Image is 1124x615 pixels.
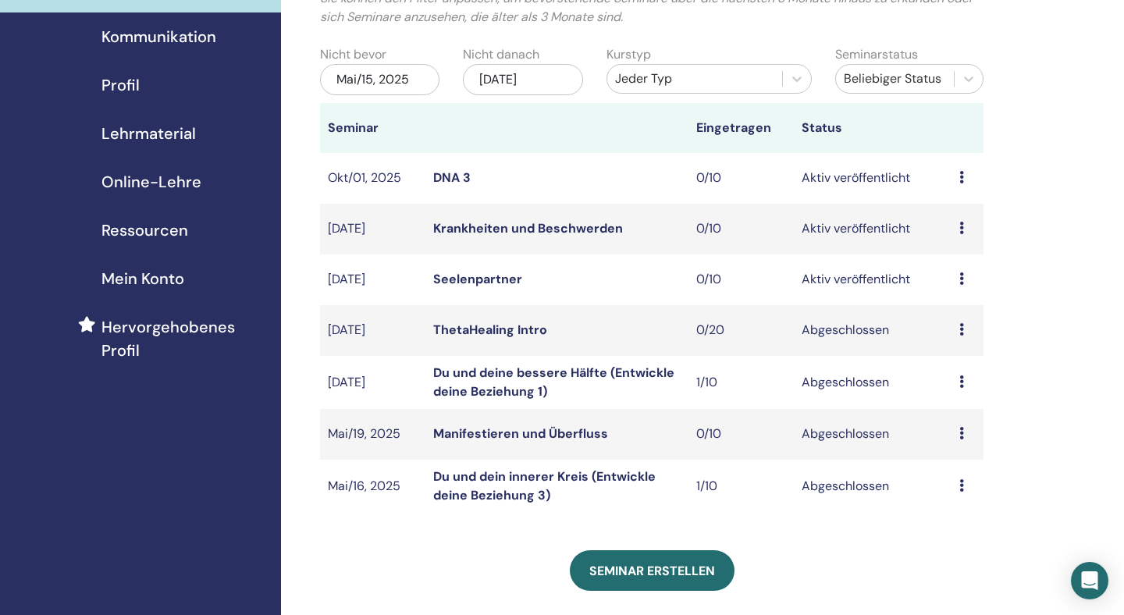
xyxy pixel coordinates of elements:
span: Lehrmaterial [101,122,196,145]
label: Kurstyp [606,45,651,64]
div: Open Intercom Messenger [1071,562,1108,599]
td: 0/20 [688,305,794,356]
label: Nicht bevor [320,45,386,64]
a: Du und dein innerer Kreis (Entwickle deine Beziehung 3) [433,468,656,503]
td: Aktiv veröffentlicht [794,204,951,254]
span: Ressourcen [101,219,188,242]
td: 1/10 [688,460,794,513]
span: Online-Lehre [101,170,201,194]
span: Profil [101,73,140,97]
div: Jeder Typ [615,69,774,88]
a: ThetaHealing Intro [433,322,547,338]
span: Seminar erstellen [589,563,715,579]
div: [DATE] [463,64,582,95]
div: Mai/15, 2025 [320,64,439,95]
td: Abgeschlossen [794,460,951,513]
td: Aktiv veröffentlicht [794,153,951,204]
a: Seminar erstellen [570,550,735,591]
th: Eingetragen [688,103,794,153]
td: Mai/16, 2025 [320,460,425,513]
td: 0/10 [688,204,794,254]
td: 0/10 [688,254,794,305]
a: DNA 3 [433,169,471,186]
td: 0/10 [688,409,794,460]
label: Nicht danach [463,45,539,64]
div: Beliebiger Status [844,69,946,88]
span: Mein Konto [101,267,184,290]
a: Krankheiten und Beschwerden [433,220,623,236]
td: Mai/19, 2025 [320,409,425,460]
span: Kommunikation [101,25,216,48]
td: [DATE] [320,356,425,409]
td: 0/10 [688,153,794,204]
a: Manifestieren und Überfluss [433,425,608,442]
td: [DATE] [320,204,425,254]
span: Hervorgehobenes Profil [101,315,269,362]
td: Abgeschlossen [794,305,951,356]
td: Okt/01, 2025 [320,153,425,204]
a: Seelenpartner [433,271,522,287]
th: Status [794,103,951,153]
a: Du und deine bessere Hälfte (Entwickle deine Beziehung 1) [433,364,674,400]
label: Seminarstatus [835,45,918,64]
td: Abgeschlossen [794,409,951,460]
td: Aktiv veröffentlicht [794,254,951,305]
td: 1/10 [688,356,794,409]
th: Seminar [320,103,425,153]
td: Abgeschlossen [794,356,951,409]
td: [DATE] [320,254,425,305]
td: [DATE] [320,305,425,356]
